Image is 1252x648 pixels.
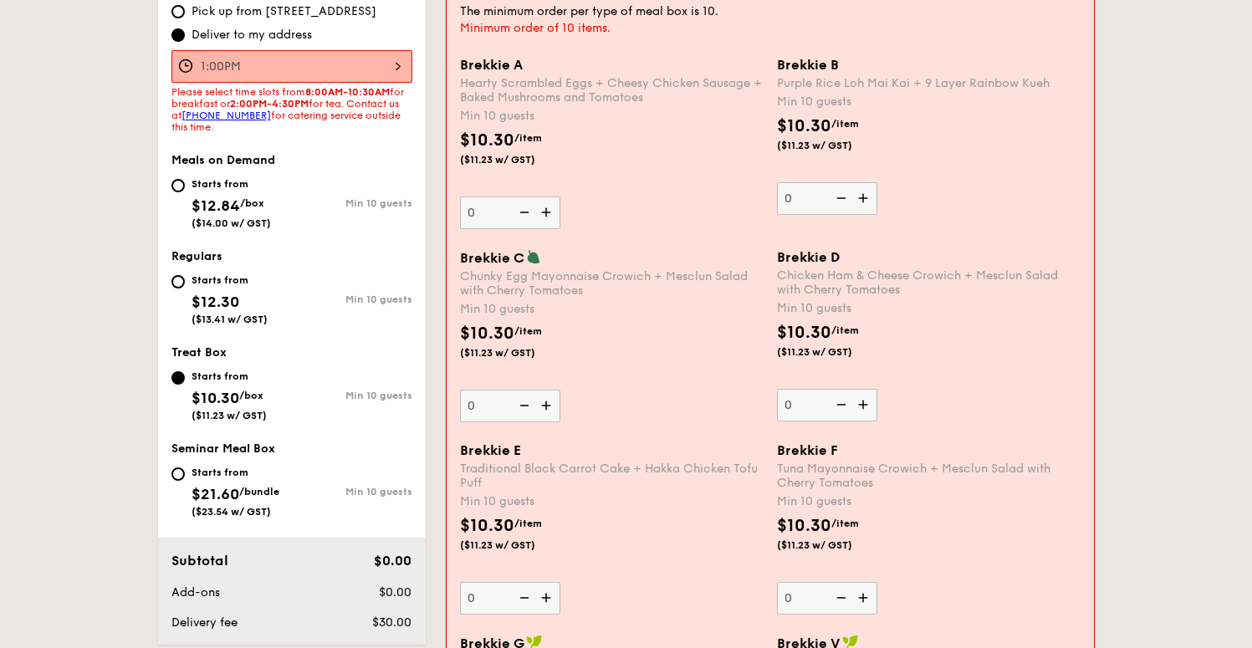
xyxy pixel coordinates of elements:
span: Please select time slots from for breakfast or for tea. Contact us at for catering service outsid... [171,86,404,133]
img: icon-reduce.1d2dbef1.svg [510,582,535,614]
div: Starts from [192,273,268,287]
div: Min 10 guests [292,197,412,209]
div: Traditional Black Carrot Cake + Hakka Chicken Tofu Puff [460,462,764,490]
span: Brekkie E [460,442,521,458]
span: ($11.23 w/ GST) [777,538,891,552]
img: icon-add.58712e84.svg [852,389,877,421]
img: icon-reduce.1d2dbef1.svg [827,182,852,214]
span: Pick up from [STREET_ADDRESS] [192,3,376,20]
input: Starts from$12.84/box($14.00 w/ GST)Min 10 guests [171,179,185,192]
input: Starts from$10.30/box($11.23 w/ GST)Min 10 guests [171,371,185,385]
img: icon-add.58712e84.svg [852,582,877,614]
div: Min 10 guests [292,293,412,305]
span: $21.60 [192,485,239,503]
img: icon-reduce.1d2dbef1.svg [510,196,535,228]
span: $10.30 [777,516,831,536]
span: Treat Box [171,345,227,360]
input: Brekkie AHearty Scrambled Eggs + Cheesy Chicken Sausage + Baked Mushrooms and TomatoesMin 10 gues... [460,196,560,229]
span: ($11.23 w/ GST) [460,346,574,360]
span: $0.00 [379,585,411,600]
img: icon-reduce.1d2dbef1.svg [827,582,852,614]
div: Min 10 guests [292,486,412,497]
img: icon-reduce.1d2dbef1.svg [827,389,852,421]
div: Min 10 guests [460,493,764,510]
span: Brekkie F [777,442,838,458]
input: Brekkie FTuna Mayonnaise Crowich + Mesclun Salad with Cherry TomatoesMin 10 guests$10.30/item($11... [777,582,877,615]
span: ($13.41 w/ GST) [192,314,268,325]
div: Starts from [192,466,279,479]
span: $0.00 [374,553,411,569]
input: Brekkie ETraditional Black Carrot Cake + Hakka Chicken Tofu PuffMin 10 guests$10.30/item($11.23 w... [460,582,560,615]
span: /item [831,118,859,130]
span: $30.00 [372,615,411,630]
div: Starts from [192,370,267,383]
span: ($11.23 w/ GST) [192,410,267,421]
span: Brekkie D [777,249,840,265]
span: $10.30 [777,116,831,136]
span: /item [514,325,542,337]
strong: 8:00AM-10:30AM [305,86,390,98]
span: $10.30 [460,516,514,536]
input: Starts from$12.30($13.41 w/ GST)Min 10 guests [171,275,185,288]
input: Brekkie DChicken Ham & Cheese Crowich + Mesclun Salad with Cherry TomatoesMin 10 guests$10.30/ite... [777,389,877,421]
span: $10.30 [777,323,831,343]
span: ($11.23 w/ GST) [777,139,891,152]
div: Minimum order of 10 items. [460,20,1081,37]
span: /box [240,197,264,209]
input: Pick up from [STREET_ADDRESS] [171,5,185,18]
div: Min 10 guests [460,108,764,125]
span: Regulars [171,249,222,263]
span: Add-ons [171,585,220,600]
strong: 2:00PM-4:30PM [230,98,309,110]
div: Min 10 guests [460,301,764,318]
div: Hearty Scrambled Eggs + Cheesy Chicken Sausage + Baked Mushrooms and Tomatoes [460,76,764,105]
div: Chicken Ham & Cheese Crowich + Mesclun Salad with Cherry Tomatoes [777,268,1081,297]
span: Brekkie A [460,57,523,73]
input: Starts from$21.60/bundle($23.54 w/ GST)Min 10 guests [171,467,185,481]
div: Tuna Mayonnaise Crowich + Mesclun Salad with Cherry Tomatoes [777,462,1081,490]
span: Brekkie C [460,250,524,266]
div: Min 10 guests [777,493,1081,510]
div: Chunky Egg Mayonnaise Crowich + Mesclun Salad with Cherry Tomatoes [460,269,764,298]
span: Subtotal [171,553,228,569]
span: $12.84 [192,196,240,215]
span: ($11.23 w/ GST) [460,538,574,552]
div: Min 10 guests [777,300,1081,317]
span: /item [514,518,542,529]
span: $10.30 [192,389,239,407]
img: icon-add.58712e84.svg [852,182,877,214]
div: Starts from [192,177,271,191]
img: icon-reduce.1d2dbef1.svg [510,390,535,421]
div: Purple Rice Loh Mai Kai + 9 Layer Rainbow Kueh [777,76,1081,90]
img: icon-add.58712e84.svg [535,196,560,228]
span: ($11.23 w/ GST) [777,345,891,359]
div: Min 10 guests [777,94,1081,110]
span: /item [514,132,542,144]
a: [PHONE_NUMBER] [181,110,271,121]
span: ($23.54 w/ GST) [192,506,271,518]
img: icon-vegetarian.fe4039eb.svg [526,249,541,264]
div: Min 10 guests [292,390,412,401]
span: /bundle [239,486,279,497]
img: icon-add.58712e84.svg [535,582,560,614]
input: Brekkie CChunky Egg Mayonnaise Crowich + Mesclun Salad with Cherry TomatoesMin 10 guests$10.30/it... [460,390,560,422]
span: ($14.00 w/ GST) [192,217,271,229]
span: Delivery fee [171,615,238,630]
img: icon-add.58712e84.svg [535,390,560,421]
span: /box [239,390,263,401]
span: /item [831,518,859,529]
span: $12.30 [192,293,239,311]
span: Brekkie B [777,57,839,73]
span: Meals on Demand [171,153,275,167]
span: Seminar Meal Box [171,441,275,456]
span: $10.30 [460,324,514,344]
input: Brekkie BPurple Rice Loh Mai Kai + 9 Layer Rainbow KuehMin 10 guests$10.30/item($11.23 w/ GST) [777,182,877,215]
input: Event time [171,50,412,83]
span: Deliver to my address [192,27,312,43]
span: /item [831,324,859,336]
input: Deliver to my address [171,28,185,42]
span: ($11.23 w/ GST) [460,153,574,166]
span: $10.30 [460,130,514,151]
